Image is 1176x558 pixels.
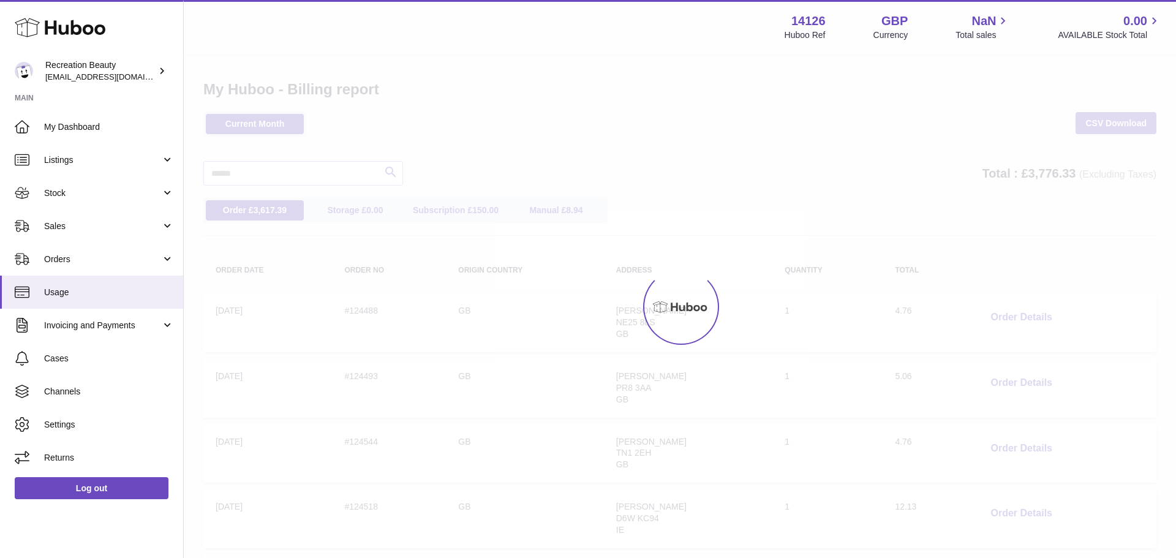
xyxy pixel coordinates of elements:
[44,419,174,431] span: Settings
[44,221,161,232] span: Sales
[44,154,161,166] span: Listings
[44,320,161,331] span: Invoicing and Payments
[44,121,174,133] span: My Dashboard
[44,353,174,364] span: Cases
[1123,13,1147,29] span: 0.00
[956,29,1010,41] span: Total sales
[44,254,161,265] span: Orders
[45,59,156,83] div: Recreation Beauty
[791,13,826,29] strong: 14126
[1058,13,1161,41] a: 0.00 AVAILABLE Stock Total
[15,62,33,80] img: internalAdmin-14126@internal.huboo.com
[785,29,826,41] div: Huboo Ref
[881,13,908,29] strong: GBP
[873,29,908,41] div: Currency
[956,13,1010,41] a: NaN Total sales
[44,452,174,464] span: Returns
[971,13,996,29] span: NaN
[44,187,161,199] span: Stock
[44,386,174,398] span: Channels
[1058,29,1161,41] span: AVAILABLE Stock Total
[44,287,174,298] span: Usage
[15,477,168,499] a: Log out
[45,72,180,81] span: [EMAIL_ADDRESS][DOMAIN_NAME]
